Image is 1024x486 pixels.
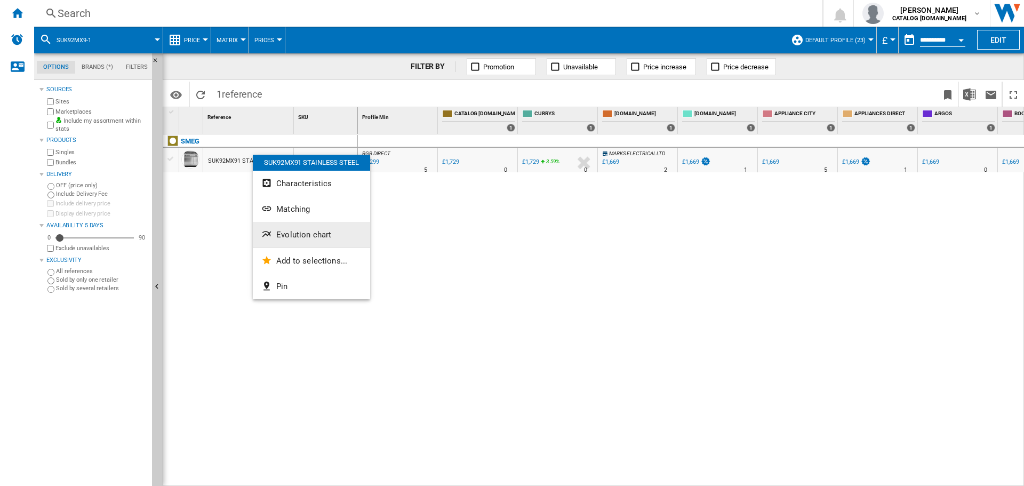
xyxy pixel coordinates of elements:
[276,282,287,291] span: Pin
[253,274,370,299] button: Pin...
[253,248,370,274] button: Add to selections...
[276,204,310,214] span: Matching
[276,256,347,266] span: Add to selections...
[253,222,370,248] button: Evolution chart
[276,179,332,188] span: Characteristics
[253,171,370,196] button: Characteristics
[253,196,370,222] button: Matching
[276,230,331,240] span: Evolution chart
[253,155,370,171] div: SUK92MX91 STAINLESS STEEL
